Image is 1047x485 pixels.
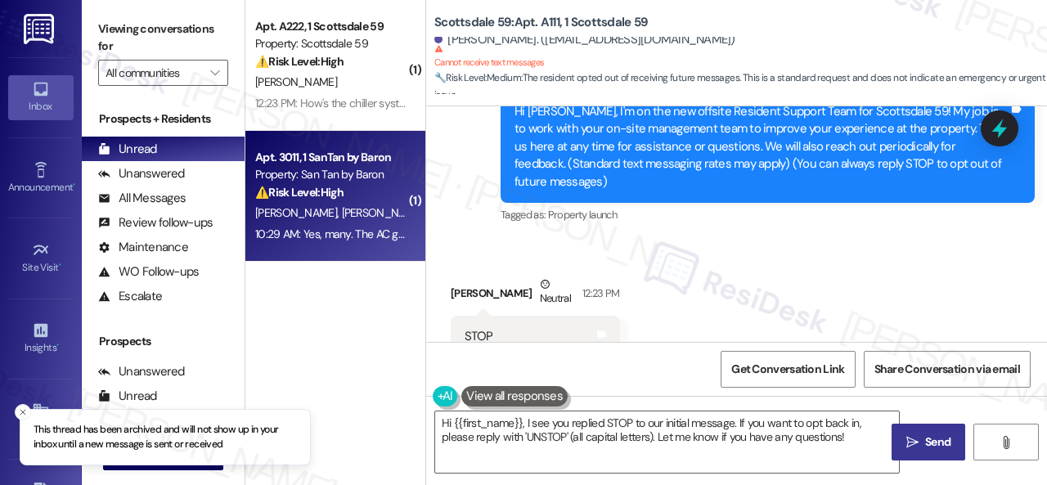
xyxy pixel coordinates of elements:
label: Viewing conversations for [98,16,228,60]
div: 12:23 PM [578,285,620,302]
div: Unanswered [98,363,185,380]
button: Close toast [15,404,31,420]
span: • [56,339,59,351]
span: • [73,179,75,191]
div: Tagged as: [501,203,1035,227]
div: Property: San Tan by Baron [255,166,407,183]
div: Unread [98,141,157,158]
a: Insights • [8,317,74,361]
span: Property launch [548,208,617,222]
span: • [59,259,61,271]
strong: ⚠️ Risk Level: High [255,54,344,69]
textarea: Hi {{first_name}}, I see you replied STOP to our initial message. If you want to opt back in, ple... [435,411,899,473]
div: Property: Scottsdale 59 [255,35,407,52]
i:  [1000,436,1012,449]
div: WO Follow-ups [98,263,199,281]
div: Review follow-ups [98,214,213,231]
span: Share Conversation via email [874,361,1020,378]
div: Maintenance [98,239,188,256]
div: Apt. A222, 1 Scottsdale 59 [255,18,407,35]
div: Unanswered [98,165,185,182]
div: Apt. 3011, 1 SanTan by Baron [255,149,407,166]
div: [PERSON_NAME] [451,276,620,316]
a: Buildings [8,397,74,441]
span: [PERSON_NAME] [255,74,337,89]
div: Hi [PERSON_NAME], I'm on the new offsite Resident Support Team for Scottsdale 59! My job is to wo... [515,103,1009,191]
span: Send [925,433,950,451]
div: Neutral [537,276,574,310]
img: ResiDesk Logo [24,14,57,44]
a: Inbox [8,75,74,119]
div: Prospects [82,333,245,350]
button: Get Conversation Link [721,351,855,388]
b: Scottsdale 59: Apt. A111, 1 Scottsdale 59 [434,14,648,31]
div: STOP [465,328,492,345]
button: Send [892,424,965,460]
div: 12:23 PM: How's the chiller system doing? [255,96,448,110]
i:  [906,436,919,449]
p: This thread has been archived and will not show up in your inbox until a new message is sent or r... [34,423,297,451]
strong: 🔧 Risk Level: Medium [434,71,521,84]
span: Get Conversation Link [731,361,844,378]
span: [PERSON_NAME] [342,205,424,220]
div: Unread [98,388,157,405]
div: Prospects + Residents [82,110,245,128]
span: [PERSON_NAME] [255,205,342,220]
div: Escalate [98,288,162,305]
span: : The resident opted out of receiving future messages. This is a standard request and does not in... [434,70,1047,105]
i:  [210,66,219,79]
input: All communities [106,60,202,86]
div: [PERSON_NAME]. ([EMAIL_ADDRESS][DOMAIN_NAME]) [434,31,735,48]
strong: ⚠️ Risk Level: High [255,185,344,200]
button: Share Conversation via email [864,351,1031,388]
a: Site Visit • [8,236,74,281]
div: All Messages [98,190,186,207]
sup: Cannot receive text messages [434,44,544,68]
